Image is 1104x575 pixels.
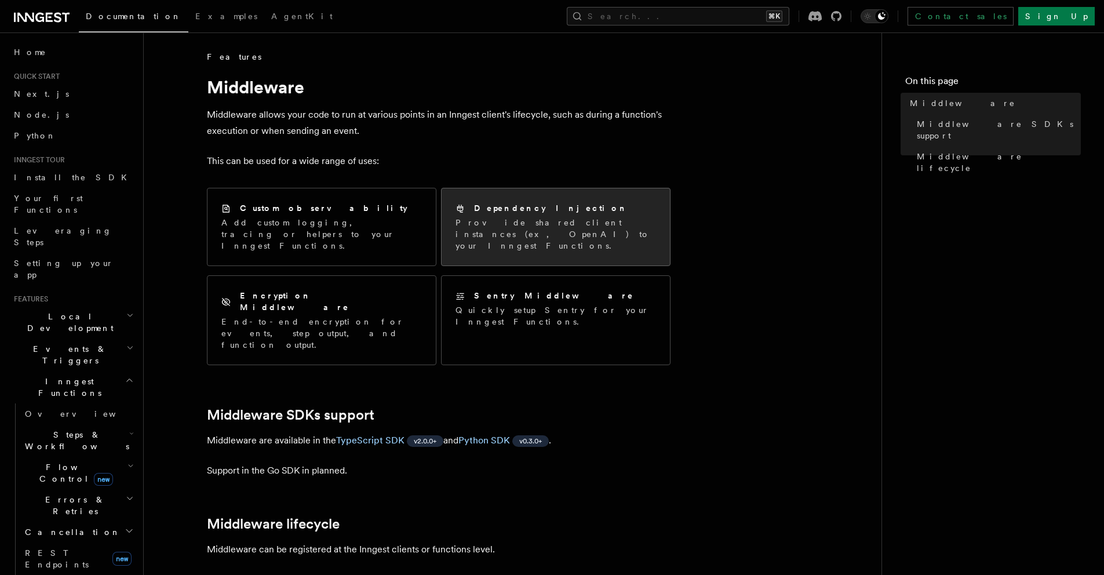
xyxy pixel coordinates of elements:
p: Provide shared client instances (ex, OpenAI) to your Inngest Functions. [456,217,656,252]
span: Next.js [14,89,69,99]
h2: Custom observability [240,202,407,214]
button: Flow Controlnew [20,457,136,489]
h2: Sentry Middleware [474,290,634,301]
a: Next.js [9,83,136,104]
p: Quickly setup Sentry for your Inngest Functions. [456,304,656,327]
span: Inngest Functions [9,376,125,399]
button: Events & Triggers [9,339,136,371]
a: Your first Functions [9,188,136,220]
span: Errors & Retries [20,494,126,517]
button: Steps & Workflows [20,424,136,457]
a: Python [9,125,136,146]
p: End-to-end encryption for events, step output, and function output. [221,316,422,351]
a: Install the SDK [9,167,136,188]
p: Support in the Go SDK in planned. [207,463,671,479]
span: Leveraging Steps [14,226,112,247]
span: Your first Functions [14,194,83,214]
p: Middleware allows your code to run at various points in an Inngest client's lifecycle, such as du... [207,107,671,139]
a: Examples [188,3,264,31]
span: Install the SDK [14,173,134,182]
a: Documentation [79,3,188,32]
a: REST Endpointsnew [20,543,136,575]
span: Overview [25,409,144,418]
button: Local Development [9,306,136,339]
kbd: ⌘K [766,10,782,22]
button: Errors & Retries [20,489,136,522]
span: Features [207,51,261,63]
span: Quick start [9,72,60,81]
span: Cancellation [20,526,121,538]
a: Contact sales [908,7,1014,26]
span: Events & Triggers [9,343,126,366]
a: Dependency InjectionProvide shared client instances (ex, OpenAI) to your Inngest Functions. [441,188,671,266]
a: Middleware SDKs support [912,114,1081,146]
a: Sentry MiddlewareQuickly setup Sentry for your Inngest Functions. [441,275,671,365]
span: Flow Control [20,461,127,485]
span: Home [14,46,46,58]
span: v2.0.0+ [414,436,436,446]
a: Middleware lifecycle [912,146,1081,179]
span: Local Development [9,311,126,334]
a: AgentKit [264,3,340,31]
a: Encryption MiddlewareEnd-to-end encryption for events, step output, and function output. [207,275,436,365]
a: Overview [20,403,136,424]
span: Features [9,294,48,304]
span: Middleware SDKs support [917,118,1081,141]
span: REST Endpoints [25,548,89,569]
span: Python [14,131,56,140]
a: Sign Up [1018,7,1095,26]
span: new [112,552,132,566]
a: Middleware [905,93,1081,114]
a: Middleware lifecycle [207,516,340,532]
span: new [94,473,113,486]
a: Home [9,42,136,63]
p: This can be used for a wide range of uses: [207,153,671,169]
h2: Encryption Middleware [240,290,422,313]
p: Add custom logging, tracing or helpers to your Inngest Functions. [221,217,422,252]
a: Python SDK [458,435,510,446]
span: AgentKit [271,12,333,21]
span: Node.js [14,110,69,119]
button: Toggle dark mode [861,9,888,23]
span: Middleware [910,97,1015,109]
a: Setting up your app [9,253,136,285]
button: Search...⌘K [567,7,789,26]
span: Inngest tour [9,155,65,165]
h2: Dependency Injection [474,202,628,214]
span: Examples [195,12,257,21]
a: Middleware SDKs support [207,407,374,423]
p: Middleware are available in the and . [207,432,671,449]
span: Setting up your app [14,259,114,279]
h1: Middleware [207,77,671,97]
button: Inngest Functions [9,371,136,403]
button: Cancellation [20,522,136,543]
h4: On this page [905,74,1081,93]
p: Middleware can be registered at the Inngest clients or functions level. [207,541,671,558]
a: TypeScript SDK [336,435,405,446]
a: Custom observabilityAdd custom logging, tracing or helpers to your Inngest Functions. [207,188,436,266]
span: Steps & Workflows [20,429,129,452]
a: Leveraging Steps [9,220,136,253]
a: Node.js [9,104,136,125]
span: Documentation [86,12,181,21]
span: Middleware lifecycle [917,151,1081,174]
span: v0.3.0+ [519,436,542,446]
